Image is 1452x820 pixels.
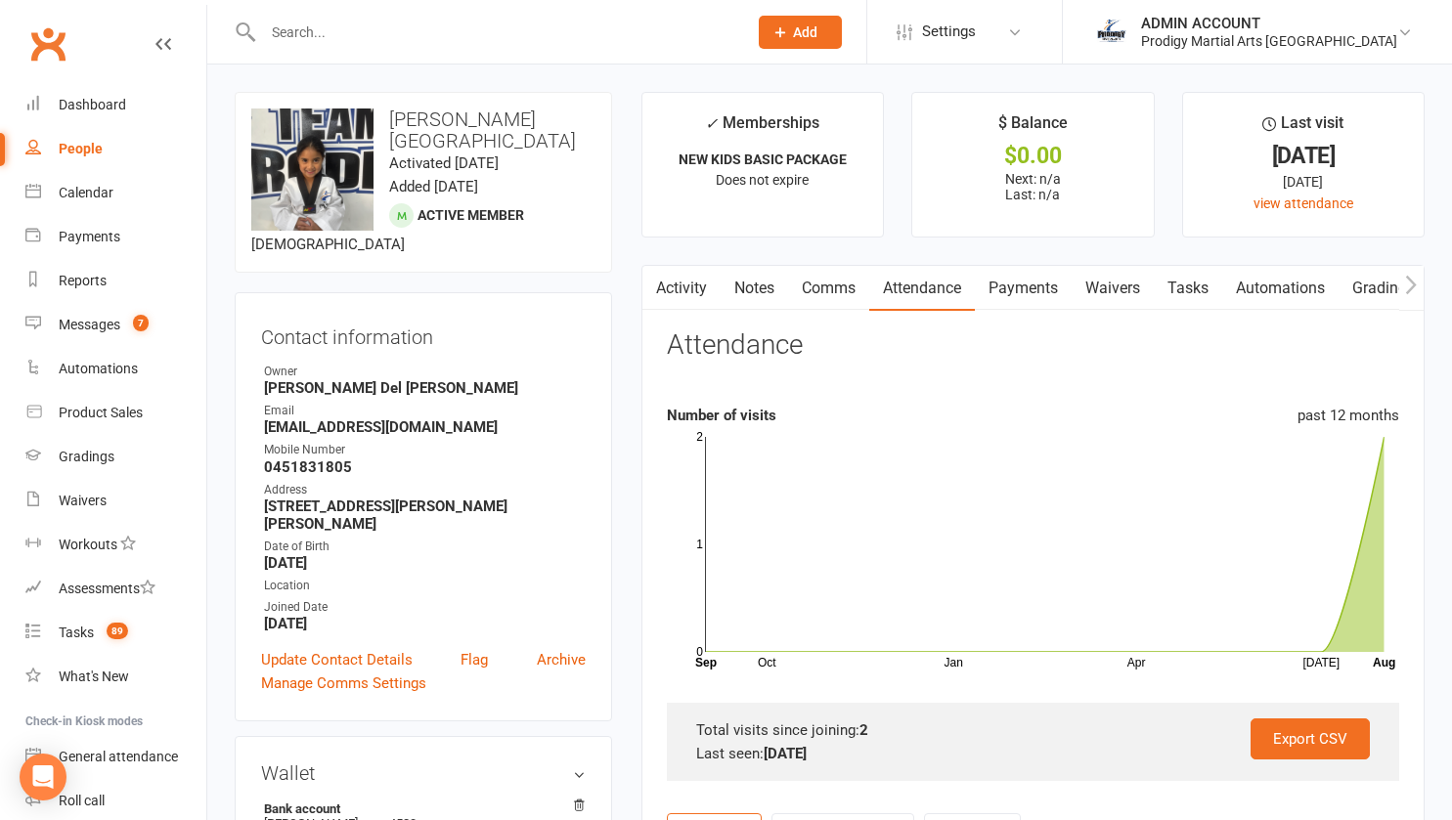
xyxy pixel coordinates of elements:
a: Dashboard [25,83,206,127]
h3: Contact information [261,319,586,348]
div: Address [264,481,586,499]
a: Tasks 89 [25,611,206,655]
div: Workouts [59,537,117,552]
div: [DATE] [1201,171,1406,193]
div: ADMIN ACCOUNT [1141,15,1397,32]
a: Calendar [25,171,206,215]
a: People [25,127,206,171]
div: Location [264,577,586,595]
strong: NEW KIDS BASIC PACKAGE [679,151,847,167]
a: Gradings [25,435,206,479]
a: Update Contact Details [261,648,413,671]
div: Tasks [59,625,94,640]
h3: Attendance [667,330,803,361]
a: General attendance kiosk mode [25,735,206,779]
a: Assessments [25,567,206,611]
div: Prodigy Martial Arts [GEOGRAPHIC_DATA] [1141,32,1397,50]
div: What's New [59,669,129,684]
div: Open Intercom Messenger [20,754,66,800]
div: Product Sales [59,405,143,420]
a: Manage Comms Settings [261,671,426,695]
span: [DEMOGRAPHIC_DATA] [251,236,405,253]
div: past 12 months [1298,404,1399,427]
a: Notes [721,266,788,311]
i: ✓ [705,114,718,133]
a: Flag [461,648,488,671]
img: thumb_image1686208220.png [1092,13,1131,52]
div: Memberships [705,110,819,147]
a: Clubworx [23,20,72,68]
div: Joined Date [264,598,586,617]
div: $0.00 [930,146,1135,166]
strong: [PERSON_NAME] Del [PERSON_NAME] [264,379,586,397]
a: Reports [25,259,206,303]
strong: 2 [859,721,868,739]
div: Payments [59,229,120,244]
span: Add [793,24,817,40]
div: $ Balance [998,110,1068,146]
h3: [PERSON_NAME][GEOGRAPHIC_DATA] [251,108,595,151]
a: Attendance [869,266,975,311]
div: Roll call [59,793,105,808]
a: Archive [537,648,586,671]
h3: Wallet [261,762,586,784]
strong: 0451831805 [264,458,586,476]
img: image1754895165.png [251,108,374,231]
span: 7 [133,315,149,331]
strong: [EMAIL_ADDRESS][DOMAIN_NAME] [264,418,586,436]
a: Waivers [25,479,206,523]
div: Mobile Number [264,441,586,459]
div: Assessments [59,581,155,596]
span: Settings [922,10,976,54]
div: Calendar [59,185,113,200]
a: Export CSV [1251,718,1370,759]
p: Next: n/a Last: n/a [930,171,1135,202]
span: 89 [107,623,128,639]
a: Payments [975,266,1072,311]
span: Active member [418,207,524,223]
div: General attendance [59,749,178,764]
time: Activated [DATE] [389,154,499,172]
a: Automations [1222,266,1339,311]
strong: [DATE] [264,554,586,572]
strong: [DATE] [764,745,807,762]
input: Search... [257,19,733,46]
div: Dashboard [59,97,126,112]
a: Workouts [25,523,206,567]
strong: Bank account [264,801,576,816]
span: Does not expire [716,172,809,188]
strong: [DATE] [264,615,586,632]
a: Product Sales [25,391,206,435]
a: What's New [25,655,206,699]
div: Owner [264,363,586,381]
div: Messages [59,317,120,332]
div: Date of Birth [264,538,586,556]
div: Automations [59,361,138,376]
div: Reports [59,273,107,288]
time: Added [DATE] [389,178,478,195]
a: view attendance [1254,195,1353,211]
div: Last seen: [696,742,1370,765]
div: Last visit [1262,110,1343,146]
div: [DATE] [1201,146,1406,166]
div: Gradings [59,449,114,464]
div: Waivers [59,493,107,508]
a: Tasks [1154,266,1222,311]
a: Payments [25,215,206,259]
strong: [STREET_ADDRESS][PERSON_NAME][PERSON_NAME] [264,497,586,533]
a: Waivers [1072,266,1154,311]
strong: Number of visits [667,407,776,424]
div: Total visits since joining: [696,718,1370,742]
a: Activity [642,266,721,311]
a: Comms [788,266,869,311]
div: People [59,141,103,156]
button: Add [759,16,842,49]
a: Messages 7 [25,303,206,347]
div: Email [264,402,586,420]
a: Automations [25,347,206,391]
